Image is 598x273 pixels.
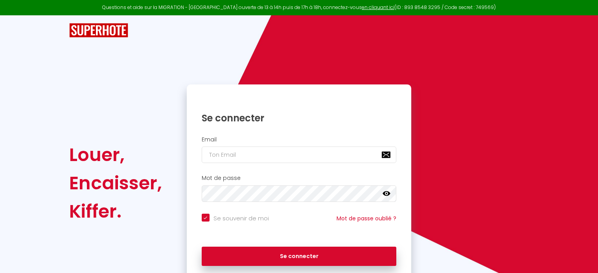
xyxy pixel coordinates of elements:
[69,141,162,169] div: Louer,
[362,4,394,11] a: en cliquant ici
[337,214,396,222] a: Mot de passe oublié ?
[202,112,397,124] h1: Se connecter
[202,175,397,181] h2: Mot de passe
[202,147,397,163] input: Ton Email
[69,197,162,225] div: Kiffer.
[69,169,162,197] div: Encaisser,
[69,23,128,38] img: SuperHote logo
[202,247,397,266] button: Se connecter
[202,136,397,143] h2: Email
